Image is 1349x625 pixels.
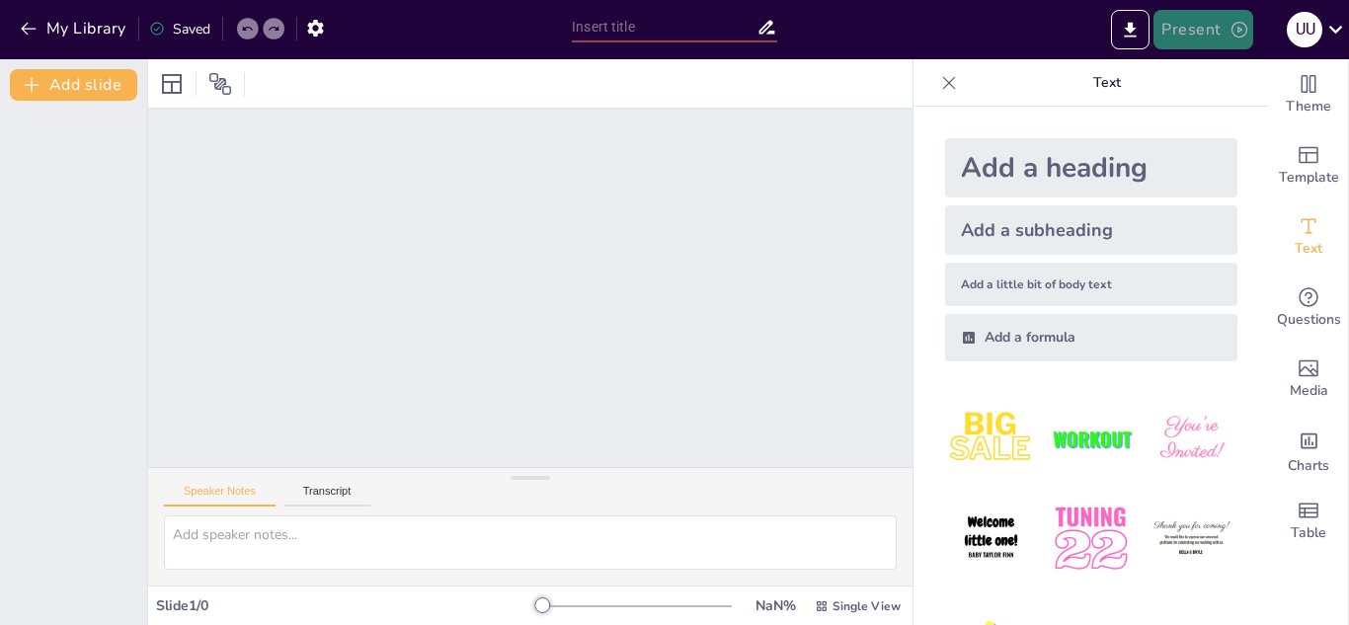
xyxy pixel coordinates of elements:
[1290,380,1328,402] span: Media
[833,598,901,614] span: Single View
[945,493,1037,585] img: 4.jpeg
[1288,455,1329,477] span: Charts
[1045,393,1137,485] img: 2.jpeg
[1269,415,1348,486] div: Add charts and graphs
[1146,493,1237,585] img: 6.jpeg
[149,20,210,39] div: Saved
[156,596,542,615] div: Slide 1 / 0
[1153,10,1252,49] button: Present
[1045,493,1137,585] img: 5.jpeg
[1291,522,1326,544] span: Table
[1287,10,1322,49] button: U u
[1269,486,1348,557] div: Add a table
[1277,309,1341,331] span: Questions
[752,596,799,615] div: NaN %
[164,485,276,507] button: Speaker Notes
[1287,12,1322,47] div: U u
[945,314,1237,361] div: Add a formula
[965,59,1249,107] p: Text
[1269,130,1348,201] div: Add ready made slides
[945,263,1237,306] div: Add a little bit of body text
[572,13,756,41] input: Insert title
[1111,10,1150,49] button: Export to PowerPoint
[1286,96,1331,117] span: Theme
[15,13,134,44] button: My Library
[10,69,137,101] button: Add slide
[208,72,232,96] span: Position
[1295,238,1322,260] span: Text
[1279,167,1339,189] span: Template
[945,205,1237,255] div: Add a subheading
[1269,273,1348,344] div: Get real-time input from your audience
[1146,393,1237,485] img: 3.jpeg
[156,68,188,100] div: Layout
[283,485,371,507] button: Transcript
[945,138,1237,197] div: Add a heading
[1269,201,1348,273] div: Add text boxes
[1269,344,1348,415] div: Add images, graphics, shapes or video
[945,393,1037,485] img: 1.jpeg
[1269,59,1348,130] div: Change the overall theme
